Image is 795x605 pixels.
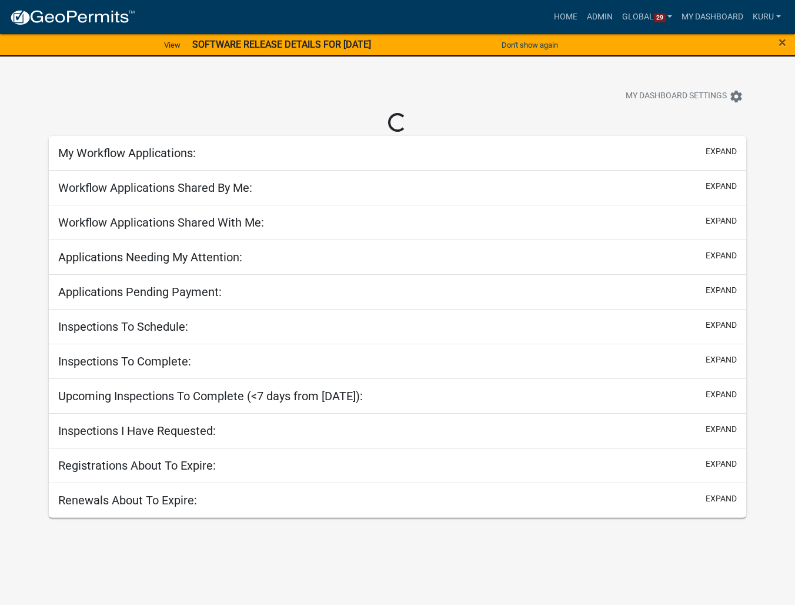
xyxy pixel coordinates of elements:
h5: Inspections I Have Requested: [58,424,216,438]
button: expand [706,145,737,158]
button: Close [779,35,786,49]
h5: Inspections To Complete: [58,354,191,368]
button: expand [706,319,737,331]
button: expand [706,215,737,227]
button: expand [706,354,737,366]
h5: Inspections To Schedule: [58,320,188,334]
h5: Upcoming Inspections To Complete (<7 days from [DATE]): [58,389,363,403]
h5: Applications Pending Payment: [58,285,222,299]
span: 29 [654,14,666,23]
span: × [779,34,786,51]
button: expand [706,180,737,192]
h5: Workflow Applications Shared With Me: [58,215,264,230]
a: Home [549,6,582,28]
h5: Workflow Applications Shared By Me: [58,181,252,195]
button: expand [706,458,737,470]
a: Kuru [748,6,786,28]
button: Don't show again [497,35,563,55]
i: settings [729,89,743,104]
button: expand [706,423,737,436]
a: My Dashboard [677,6,748,28]
a: View [159,35,185,55]
h5: Registrations About To Expire: [58,458,216,473]
strong: SOFTWARE RELEASE DETAILS FOR [DATE] [192,39,371,50]
button: expand [706,388,737,401]
h5: Renewals About To Expire: [58,493,197,507]
h5: My Workflow Applications: [58,146,196,160]
span: My Dashboard Settings [626,89,727,104]
button: expand [706,284,737,297]
button: My Dashboard Settingssettings [616,85,753,108]
h5: Applications Needing My Attention: [58,250,242,264]
button: expand [706,250,737,262]
button: expand [706,493,737,505]
a: Global29 [617,6,677,28]
a: Admin [582,6,617,28]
